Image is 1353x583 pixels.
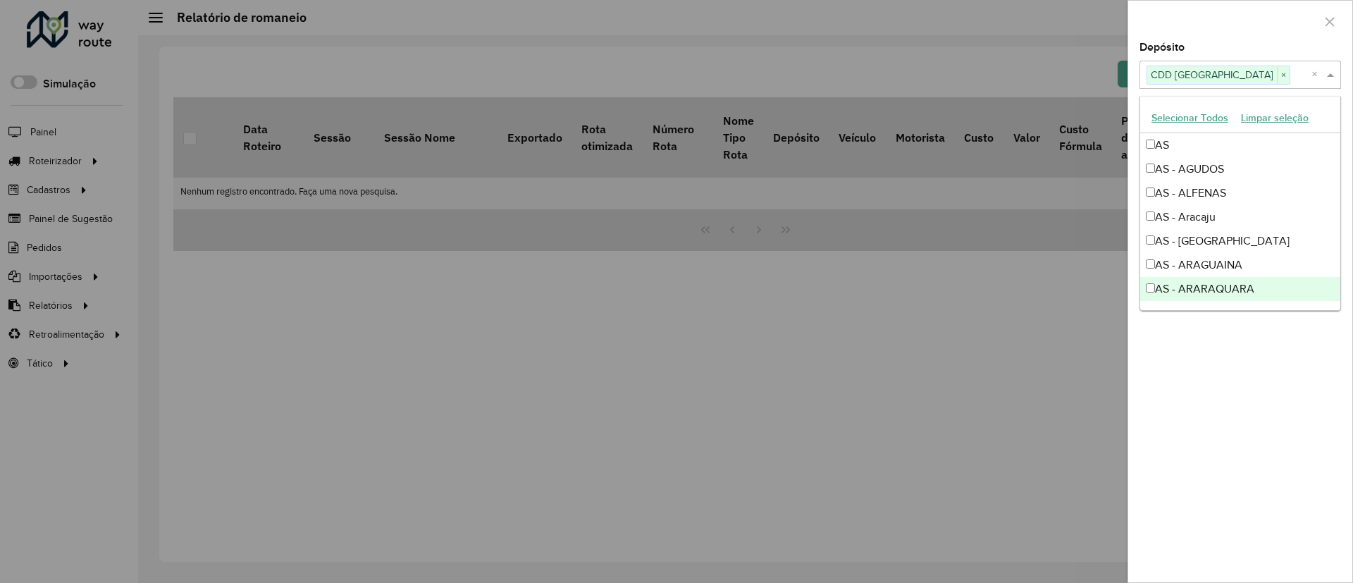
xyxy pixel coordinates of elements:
ng-dropdown-panel: Options list [1139,96,1341,311]
div: AS - ALFENAS [1140,181,1340,205]
button: Limpar seleção [1235,107,1315,129]
div: AS - [GEOGRAPHIC_DATA] [1140,229,1340,253]
div: AS - ARAGUAINA [1140,253,1340,277]
span: × [1277,67,1290,84]
span: Clear all [1311,66,1323,83]
label: Depósito [1139,39,1185,56]
span: CDD [GEOGRAPHIC_DATA] [1147,66,1277,83]
div: AS - AS Minas [1140,301,1340,325]
div: AS [1140,133,1340,157]
div: AS - AGUDOS [1140,157,1340,181]
div: AS - Aracaju [1140,205,1340,229]
div: AS - ARARAQUARA [1140,277,1340,301]
button: Selecionar Todos [1145,107,1235,129]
